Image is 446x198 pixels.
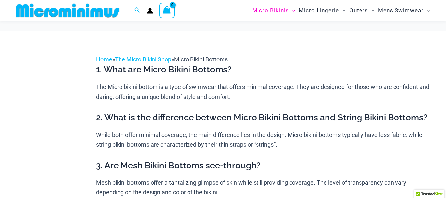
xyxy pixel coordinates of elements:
a: Micro BikinisMenu ToggleMenu Toggle [251,2,297,19]
p: The Micro bikini bottom is a type of swimwear that offers minimal coverage. They are designed for... [96,82,432,101]
a: Mens SwimwearMenu ToggleMenu Toggle [376,2,432,19]
span: Micro Bikinis [252,2,289,19]
span: Outers [349,2,368,19]
span: Mens Swimwear [378,2,424,19]
a: Search icon link [134,6,140,15]
p: While both offer minimal coverage, the main difference lies in the design. Micro bikini bottoms t... [96,130,432,149]
p: Mesh bikini bottoms offer a tantalizing glimpse of skin while still providing coverage. The level... [96,178,432,197]
a: Home [96,56,112,63]
a: View Shopping Cart, empty [159,3,175,18]
span: Menu Toggle [339,2,346,19]
a: The Micro Bikini Shop [115,56,171,63]
iframe: TrustedSite Certified [17,49,76,181]
span: Menu Toggle [424,2,430,19]
span: Menu Toggle [368,2,375,19]
span: » » [96,56,228,63]
nav: Site Navigation [250,1,433,20]
a: OutersMenu ToggleMenu Toggle [348,2,376,19]
h3: 3. Are Mesh Bikini Bottoms see-through? [96,160,432,171]
a: Account icon link [147,8,153,14]
span: Micro Lingerie [299,2,339,19]
h3: 1. What are Micro Bikini Bottoms? [96,64,432,75]
a: Micro LingerieMenu ToggleMenu Toggle [297,2,347,19]
span: Micro Bikini Bottoms [174,56,228,63]
h3: 2. What is the difference between Micro Bikini Bottoms and String Bikini Bottoms? [96,112,432,123]
span: Menu Toggle [289,2,295,19]
img: MM SHOP LOGO FLAT [13,3,122,18]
